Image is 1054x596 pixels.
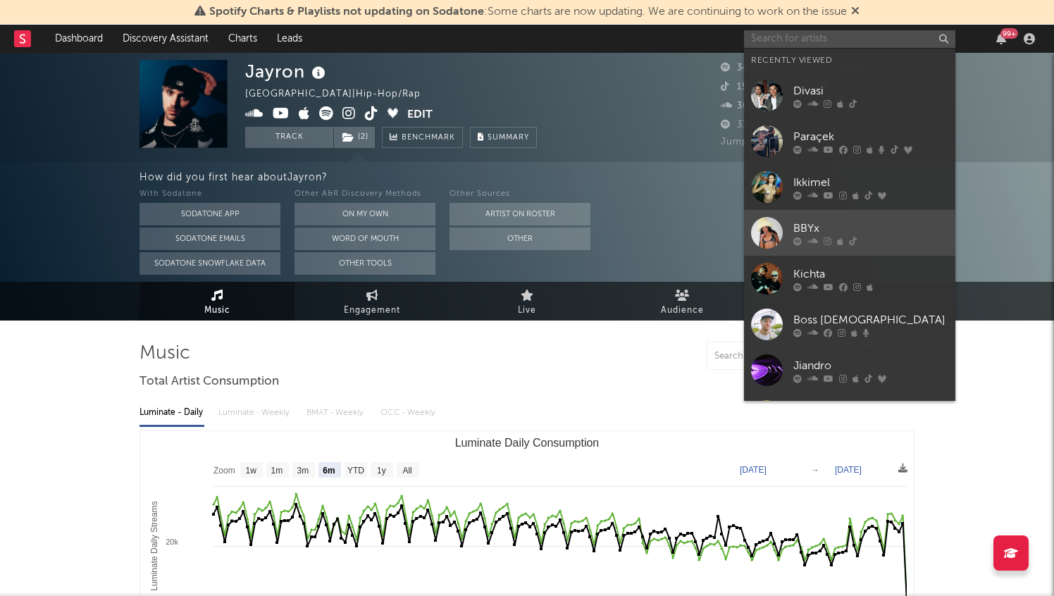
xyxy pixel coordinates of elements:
[139,373,279,390] span: Total Artist Consumption
[488,134,529,142] span: Summary
[604,282,759,321] a: Audience
[1000,28,1018,39] div: 99 +
[793,174,948,191] div: Ikkimel
[449,203,590,225] button: Artist on Roster
[323,466,335,476] text: 6m
[721,101,771,111] span: 30,449
[246,466,257,476] text: 1w
[402,130,455,147] span: Benchmark
[209,6,484,18] span: Spotify Charts & Playlists not updating on Sodatone
[294,282,449,321] a: Engagement
[518,302,536,319] span: Live
[294,186,435,203] div: Other A&R Discovery Methods
[721,120,860,130] span: 375,279 Monthly Listeners
[793,128,948,145] div: Paraçek
[851,6,860,18] span: Dismiss
[744,393,955,439] a: VAMPIRO
[245,127,333,148] button: Track
[455,437,600,449] text: Luminate Daily Consumption
[377,466,386,476] text: 1y
[721,63,769,73] span: 34,419
[344,302,400,319] span: Engagement
[333,127,376,148] span: ( 2 )
[744,118,955,164] a: Paraçek
[294,252,435,275] button: Other Tools
[294,203,435,225] button: On My Own
[470,127,537,148] button: Summary
[407,106,433,124] button: Edit
[744,210,955,256] a: BBYx
[218,25,267,53] a: Charts
[45,25,113,53] a: Dashboard
[149,501,159,590] text: Luminate Daily Streams
[744,347,955,393] a: Jiandro
[744,164,955,210] a: Ikkimel
[449,282,604,321] a: Live
[334,127,375,148] button: (2)
[139,401,204,425] div: Luminate - Daily
[744,73,955,118] a: Divasi
[744,302,955,347] a: Boss [DEMOGRAPHIC_DATA]
[382,127,463,148] a: Benchmark
[245,60,329,83] div: Jayron
[661,302,704,319] span: Audience
[793,266,948,283] div: Kichta
[113,25,218,53] a: Discovery Assistant
[213,466,235,476] text: Zoom
[751,52,948,69] div: Recently Viewed
[271,466,283,476] text: 1m
[811,465,819,475] text: →
[139,252,280,275] button: Sodatone Snowflake Data
[721,82,769,92] span: 15,000
[267,25,312,53] a: Leads
[835,465,862,475] text: [DATE]
[245,86,437,103] div: [GEOGRAPHIC_DATA] | Hip-Hop/Rap
[139,228,280,250] button: Sodatone Emails
[449,228,590,250] button: Other
[166,538,178,546] text: 20k
[793,82,948,99] div: Divasi
[721,137,802,147] span: Jump Score: 77.7
[209,6,847,18] span: : Some charts are now updating. We are continuing to work on the issue
[793,357,948,374] div: Jiandro
[740,465,767,475] text: [DATE]
[707,351,856,362] input: Search by song name or URL
[449,186,590,203] div: Other Sources
[139,282,294,321] a: Music
[744,30,955,48] input: Search for artists
[204,302,230,319] span: Music
[139,186,280,203] div: With Sodatone
[793,220,948,237] div: BBYx
[744,256,955,302] a: Kichta
[402,466,411,476] text: All
[139,169,1054,186] div: How did you first hear about Jayron ?
[793,311,948,328] div: Boss [DEMOGRAPHIC_DATA]
[139,203,280,225] button: Sodatone App
[297,466,309,476] text: 3m
[294,228,435,250] button: Word Of Mouth
[347,466,364,476] text: YTD
[996,33,1006,44] button: 99+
